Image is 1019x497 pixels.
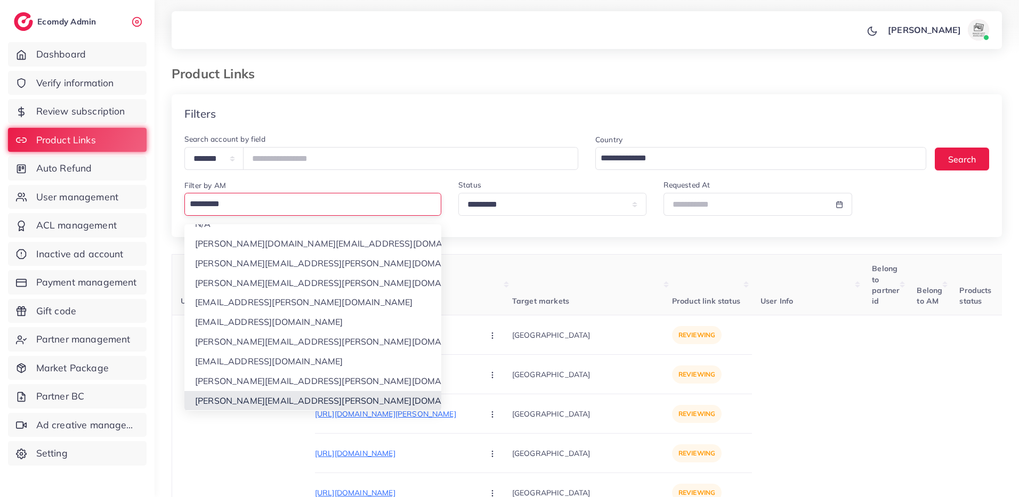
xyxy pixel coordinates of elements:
[8,156,147,181] a: Auto Refund
[172,66,263,82] h3: Product Links
[14,12,99,31] a: logoEcomdy Admin
[184,234,441,254] li: [PERSON_NAME][DOMAIN_NAME][EMAIL_ADDRESS][DOMAIN_NAME]
[184,254,441,273] li: [PERSON_NAME][EMAIL_ADDRESS][PERSON_NAME][DOMAIN_NAME]
[888,23,961,36] p: [PERSON_NAME]
[184,332,441,352] li: [PERSON_NAME][EMAIL_ADDRESS][PERSON_NAME][DOMAIN_NAME]
[184,292,441,312] li: [EMAIL_ADDRESS][PERSON_NAME][DOMAIN_NAME]
[458,180,481,190] label: Status
[36,332,131,346] span: Partner management
[184,134,265,144] label: Search account by field
[512,362,672,386] p: [GEOGRAPHIC_DATA]
[36,446,68,460] span: Setting
[36,389,85,403] span: Partner BC
[672,444,722,462] p: reviewing
[14,12,33,31] img: logo
[184,214,441,234] li: N/A
[37,17,99,27] h2: Ecomdy Admin
[315,408,475,420] p: [URL][DOMAIN_NAME][PERSON_NAME]
[36,190,118,204] span: User management
[512,296,569,306] span: Target markets
[672,326,722,344] p: reviewing
[36,161,92,175] span: Auto Refund
[8,327,147,352] a: Partner management
[935,148,989,170] button: Search
[8,384,147,409] a: Partner BC
[512,402,672,426] p: [GEOGRAPHIC_DATA]
[8,441,147,466] a: Setting
[597,149,912,167] input: Search for option
[882,19,993,40] a: [PERSON_NAME]avatar
[181,296,208,306] span: User ID
[184,107,216,120] h4: Filters
[8,356,147,380] a: Market Package
[8,42,147,67] a: Dashboard
[36,304,76,318] span: Gift code
[761,296,793,306] span: User Info
[959,286,991,306] span: Products status
[8,299,147,323] a: Gift code
[8,128,147,152] a: Product Links
[184,273,441,293] li: [PERSON_NAME][EMAIL_ADDRESS][PERSON_NAME][DOMAIN_NAME]
[8,242,147,266] a: Inactive ad account
[595,134,622,145] label: Country
[184,180,226,191] label: Filter by AM
[186,195,435,213] input: Search for option
[595,147,926,170] div: Search for option
[315,447,475,460] p: [URL][DOMAIN_NAME]
[8,99,147,124] a: Review subscription
[512,323,672,347] p: [GEOGRAPHIC_DATA]
[672,296,740,306] span: Product link status
[36,47,86,61] span: Dashboard
[8,413,147,437] a: Ad creative management
[36,76,114,90] span: Verify information
[968,19,989,40] img: avatar
[36,218,117,232] span: ACL management
[36,133,96,147] span: Product Links
[184,193,441,216] div: Search for option
[184,312,441,332] li: [EMAIL_ADDRESS][DOMAIN_NAME]
[872,264,900,306] span: Belong to partner id
[672,365,722,384] p: reviewing
[664,180,710,190] label: Requested At
[36,104,125,118] span: Review subscription
[8,185,147,209] a: User management
[8,270,147,295] a: Payment management
[184,371,441,391] li: [PERSON_NAME][EMAIL_ADDRESS][PERSON_NAME][DOMAIN_NAME]
[36,275,137,289] span: Payment management
[184,410,441,430] li: [PERSON_NAME][DOMAIN_NAME][EMAIL_ADDRESS][DOMAIN_NAME]
[36,361,109,375] span: Market Package
[184,352,441,371] li: [EMAIL_ADDRESS][DOMAIN_NAME]
[672,405,722,423] p: reviewing
[8,213,147,238] a: ACL management
[36,247,124,261] span: Inactive ad account
[36,418,139,432] span: Ad creative management
[917,286,942,306] span: Belong to AM
[184,391,441,411] li: [PERSON_NAME][EMAIL_ADDRESS][PERSON_NAME][DOMAIN_NAME]
[8,71,147,95] a: Verify information
[512,441,672,465] p: [GEOGRAPHIC_DATA]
